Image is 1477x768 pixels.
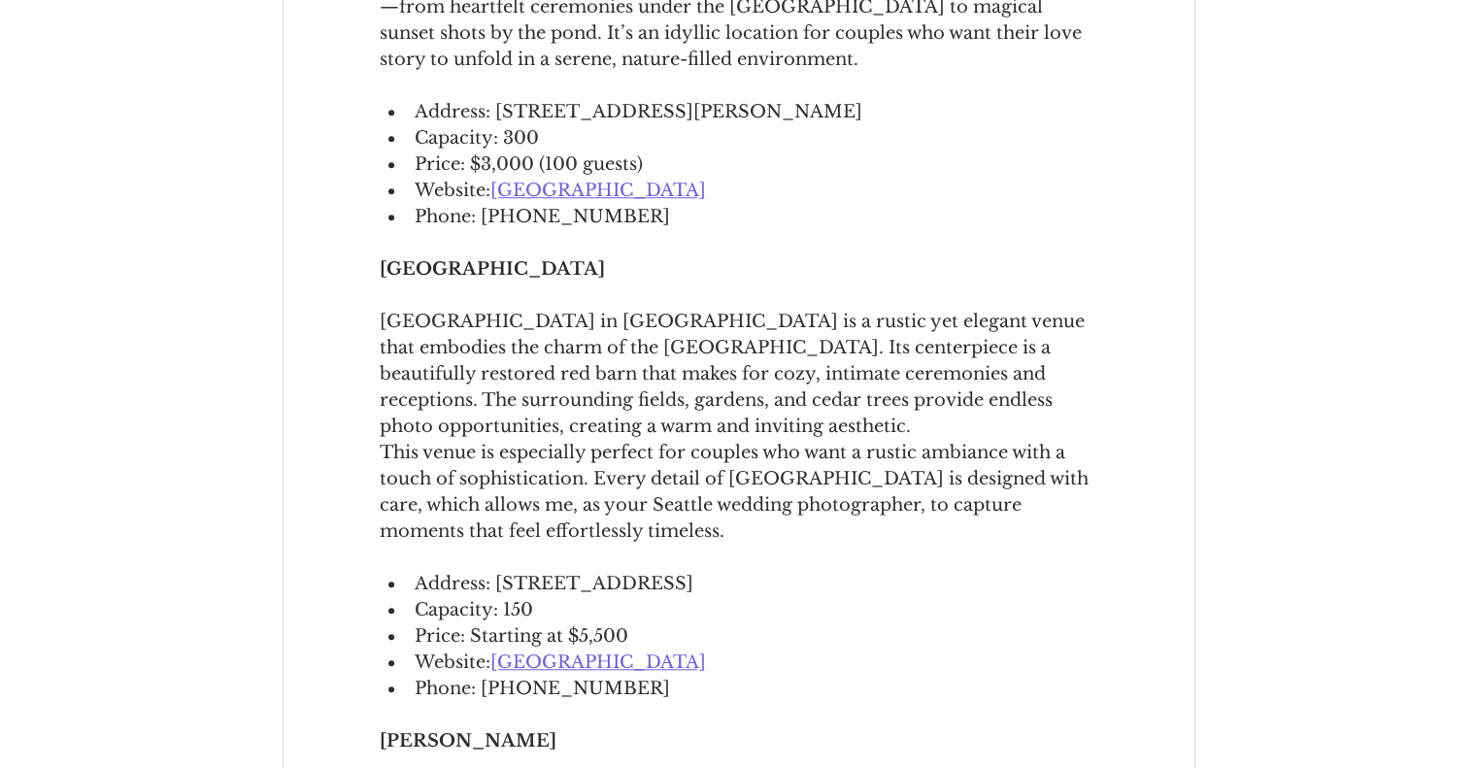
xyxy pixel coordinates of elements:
span: [PERSON_NAME] [380,730,556,751]
span: Website: [415,651,490,673]
a: [GEOGRAPHIC_DATA] [490,651,706,673]
span: Price: Starting at $5,500 [415,625,628,647]
span: Capacity: 300 [415,127,539,149]
span: [GEOGRAPHIC_DATA] in [GEOGRAPHIC_DATA] is a rustic yet elegant venue that embodies the charm of t... [380,311,1090,437]
span: Price: $3,000 (100 guests) [415,153,643,175]
span: Address: [STREET_ADDRESS][PERSON_NAME] [415,101,862,122]
a: [GEOGRAPHIC_DATA] [490,180,706,201]
span: Address: [STREET_ADDRESS] [415,573,693,594]
span: Phone: [PHONE_NUMBER] [415,206,670,227]
span: Website: [415,180,490,201]
span: Capacity: 150 [415,599,533,620]
span: This venue is especially perfect for couples who want a rustic ambiance with a touch of sophistic... [380,442,1093,542]
span: Phone: [PHONE_NUMBER] [415,678,670,699]
span: [GEOGRAPHIC_DATA] [380,258,605,280]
